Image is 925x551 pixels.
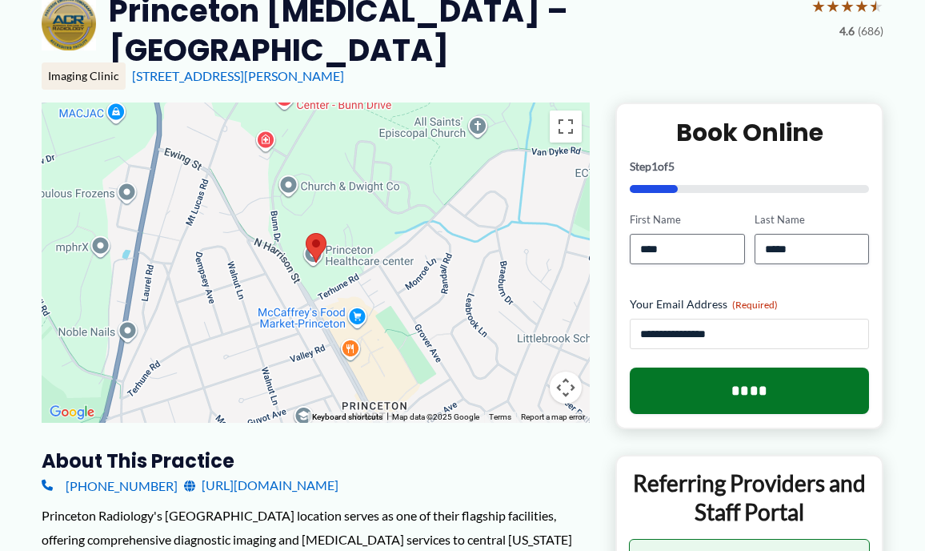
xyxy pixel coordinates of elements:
[46,402,98,423] img: Google
[858,21,883,42] span: (686)
[489,412,511,421] a: Terms (opens in new tab)
[732,299,778,311] span: (Required)
[550,111,582,143] button: Toggle fullscreen view
[755,212,869,227] label: Last Name
[630,296,869,312] label: Your Email Address
[46,402,98,423] a: Open this area in Google Maps (opens a new window)
[521,412,585,421] a: Report a map error
[184,473,338,497] a: [URL][DOMAIN_NAME]
[668,159,675,173] span: 5
[312,412,382,423] button: Keyboard shortcuts
[629,469,870,527] p: Referring Providers and Staff Portal
[839,21,855,42] span: 4.6
[42,473,178,497] a: [PHONE_NUMBER]
[392,412,479,421] span: Map data ©2025 Google
[42,448,590,473] h3: About this practice
[550,372,582,404] button: Map camera controls
[630,212,744,227] label: First Name
[630,117,869,148] h2: Book Online
[132,68,344,83] a: [STREET_ADDRESS][PERSON_NAME]
[630,161,869,172] p: Step of
[651,159,658,173] span: 1
[42,62,126,90] div: Imaging Clinic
